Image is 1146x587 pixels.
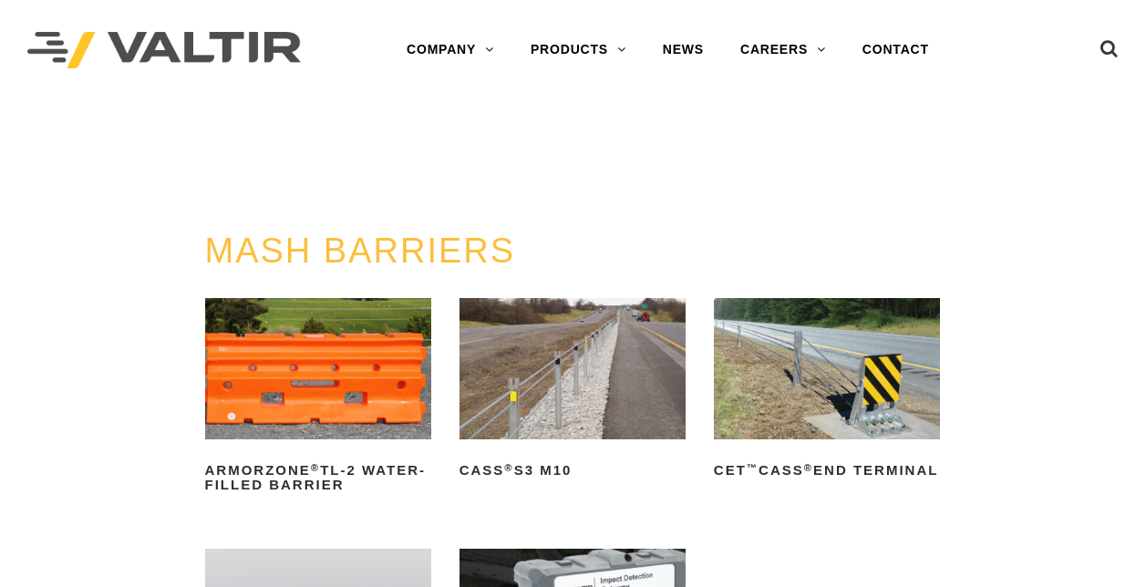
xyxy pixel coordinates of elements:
[804,462,813,473] sup: ®
[205,298,431,499] a: ArmorZone®TL-2 Water-Filled Barrier
[388,32,512,68] a: COMPANY
[714,298,940,485] a: CET™CASS®End Terminal
[311,462,320,473] sup: ®
[722,32,844,68] a: CAREERS
[205,456,431,499] h2: ArmorZone TL-2 Water-Filled Barrier
[459,456,686,485] h2: CASS S3 M10
[844,32,947,68] a: CONTACT
[205,232,516,270] a: MASH BARRIERS
[504,462,513,473] sup: ®
[27,32,301,69] img: Valtir
[459,298,686,485] a: CASS®S3 M10
[512,32,645,68] a: PRODUCTS
[747,462,759,473] sup: ™
[714,456,940,485] h2: CET CASS End Terminal
[645,32,722,68] a: NEWS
